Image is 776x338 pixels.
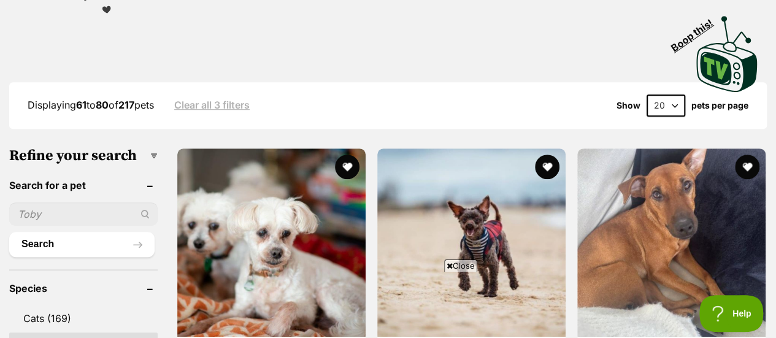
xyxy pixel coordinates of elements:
[699,295,764,332] iframe: Help Scout Beacon - Open
[9,147,158,164] h3: Refine your search
[9,283,158,294] header: Species
[177,148,366,337] img: Wally and Ollie Peggotty - Maltese Dog
[335,155,359,179] button: favourite
[696,16,758,92] img: PetRescue TV logo
[444,259,477,272] span: Close
[735,155,759,179] button: favourite
[617,101,640,110] span: Show
[28,99,154,111] span: Displaying to of pets
[96,99,109,111] strong: 80
[535,155,559,179] button: favourite
[9,202,158,226] input: Toby
[9,232,155,256] button: Search
[76,99,86,111] strong: 61
[174,99,250,110] a: Clear all 3 filters
[696,5,758,94] a: Boop this!
[377,148,566,337] img: Zeus Rivero - Poodle Dog
[9,305,158,331] a: Cats (169)
[669,9,725,53] span: Boop this!
[9,180,158,191] header: Search for a pet
[118,99,134,111] strong: 217
[165,277,612,332] iframe: Advertisement
[577,148,766,337] img: Missy Peggotty - Australian Terrier Dog
[691,101,748,110] label: pets per page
